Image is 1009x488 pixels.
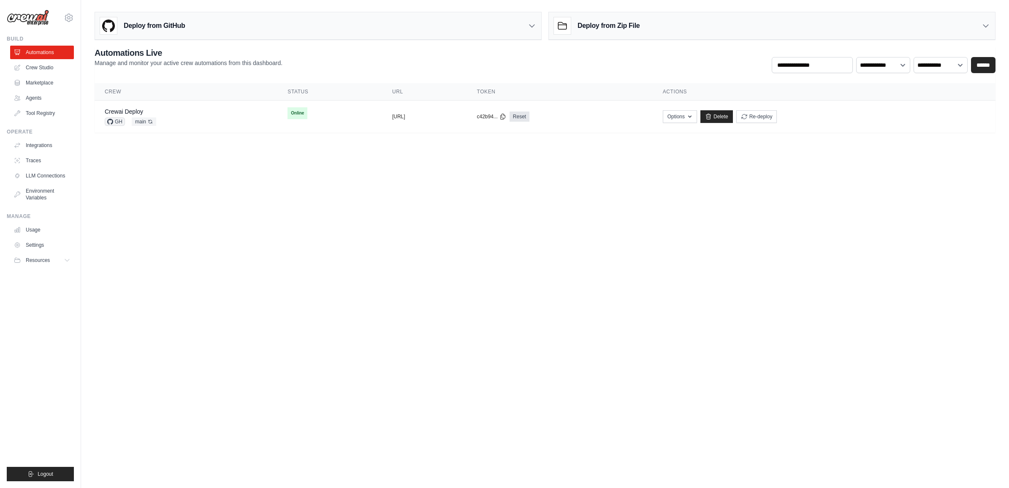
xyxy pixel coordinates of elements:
[10,139,74,152] a: Integrations
[10,223,74,237] a: Usage
[26,257,50,264] span: Resources
[736,110,777,123] button: Re-deploy
[10,106,74,120] a: Tool Registry
[467,83,652,101] th: Token
[10,254,74,267] button: Resources
[95,47,282,59] h2: Automations Live
[95,83,277,101] th: Crew
[100,17,117,34] img: GitHub Logo
[10,184,74,204] a: Environment Variables
[7,10,49,26] img: Logo
[477,113,506,120] button: c42b94...
[7,467,74,481] button: Logout
[105,108,143,115] a: Crewai Deploy
[10,91,74,105] a: Agents
[7,128,74,135] div: Operate
[382,83,467,101] th: URL
[653,83,995,101] th: Actions
[10,46,74,59] a: Automations
[10,76,74,90] a: Marketplace
[277,83,382,101] th: Status
[10,154,74,167] a: Traces
[700,110,733,123] a: Delete
[510,112,529,122] a: Reset
[7,35,74,42] div: Build
[95,59,282,67] p: Manage and monitor your active crew automations from this dashboard.
[288,107,307,119] span: Online
[663,110,697,123] button: Options
[10,169,74,183] a: LLM Connections
[124,21,185,31] h3: Deploy from GitHub
[10,238,74,252] a: Settings
[132,117,156,126] span: main
[105,117,125,126] span: GH
[578,21,640,31] h3: Deploy from Zip File
[38,471,53,477] span: Logout
[7,213,74,220] div: Manage
[10,61,74,74] a: Crew Studio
